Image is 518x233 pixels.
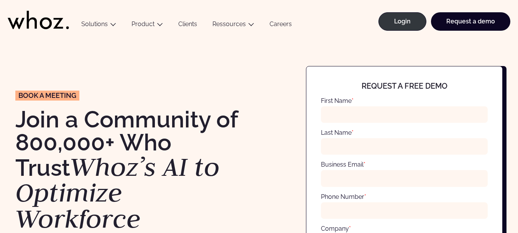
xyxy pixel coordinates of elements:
[205,20,262,31] button: Ressources
[321,225,351,232] label: Company
[431,12,510,31] a: Request a demo
[467,182,507,222] iframe: Chatbot
[18,92,76,99] span: Book a meeting
[132,20,155,28] a: Product
[171,20,205,31] a: Clients
[321,129,354,136] label: Last Name
[378,12,426,31] a: Login
[124,20,171,31] button: Product
[212,20,246,28] a: Ressources
[74,20,124,31] button: Solutions
[321,97,354,104] label: First Name
[321,193,366,200] label: Phone Number
[262,20,299,31] a: Careers
[321,161,365,168] label: Business Email
[329,82,479,90] h4: Request a free demo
